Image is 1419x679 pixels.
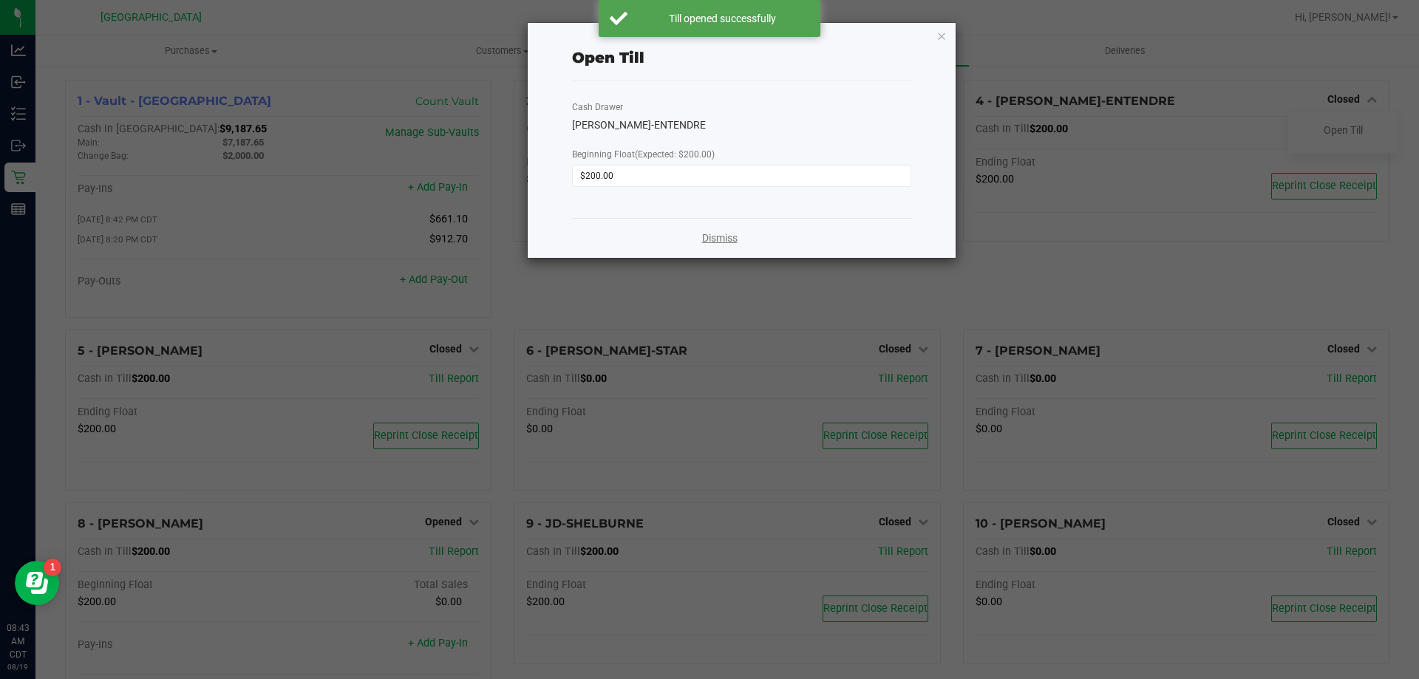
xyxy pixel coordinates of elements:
[635,149,715,160] span: (Expected: $200.00)
[572,100,623,114] label: Cash Drawer
[572,47,644,69] div: Open Till
[572,149,715,160] span: Beginning Float
[15,561,59,605] iframe: Resource center
[636,11,809,26] div: Till opened successfully
[44,559,61,576] iframe: Resource center unread badge
[702,231,738,246] a: Dismiss
[572,117,911,133] div: [PERSON_NAME]-ENTENDRE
